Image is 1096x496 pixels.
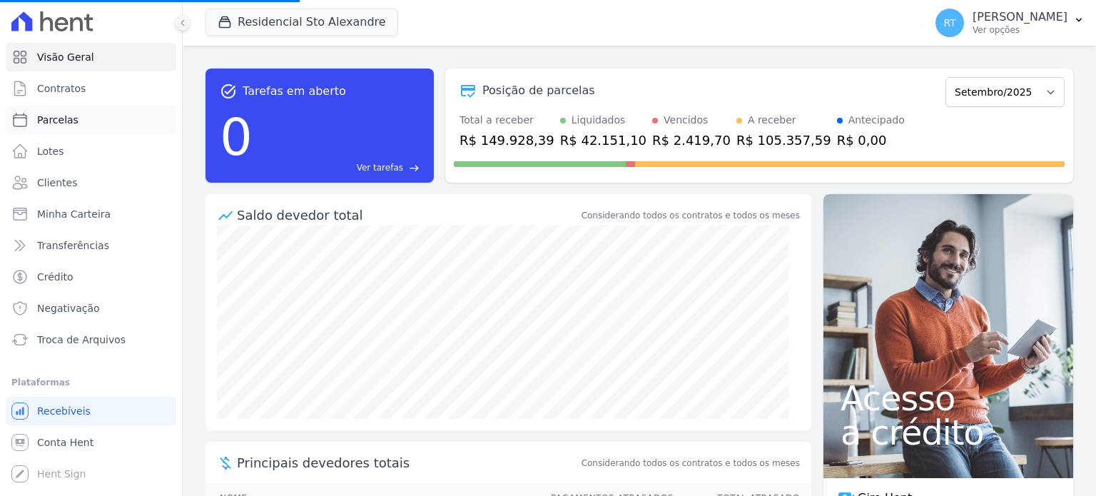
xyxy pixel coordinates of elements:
[37,435,93,450] span: Conta Hent
[6,263,176,291] a: Crédito
[37,301,100,315] span: Negativação
[6,168,176,197] a: Clientes
[37,238,109,253] span: Transferências
[6,137,176,166] a: Lotes
[37,176,77,190] span: Clientes
[973,10,1067,24] p: [PERSON_NAME]
[37,207,111,221] span: Minha Carteira
[37,270,73,284] span: Crédito
[6,200,176,228] a: Minha Carteira
[924,3,1096,43] button: RT [PERSON_NAME] Ver opções
[6,294,176,323] a: Negativação
[6,325,176,354] a: Troca de Arquivos
[37,113,78,127] span: Parcelas
[973,24,1067,36] p: Ver opções
[37,333,126,347] span: Troca de Arquivos
[6,428,176,457] a: Conta Hent
[6,43,176,71] a: Visão Geral
[6,106,176,134] a: Parcelas
[11,374,171,391] div: Plataformas
[943,18,955,28] span: RT
[6,74,176,103] a: Contratos
[37,81,86,96] span: Contratos
[6,397,176,425] a: Recebíveis
[37,404,91,418] span: Recebíveis
[37,144,64,158] span: Lotes
[205,9,398,36] button: Residencial Sto Alexandre
[6,231,176,260] a: Transferências
[37,50,94,64] span: Visão Geral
